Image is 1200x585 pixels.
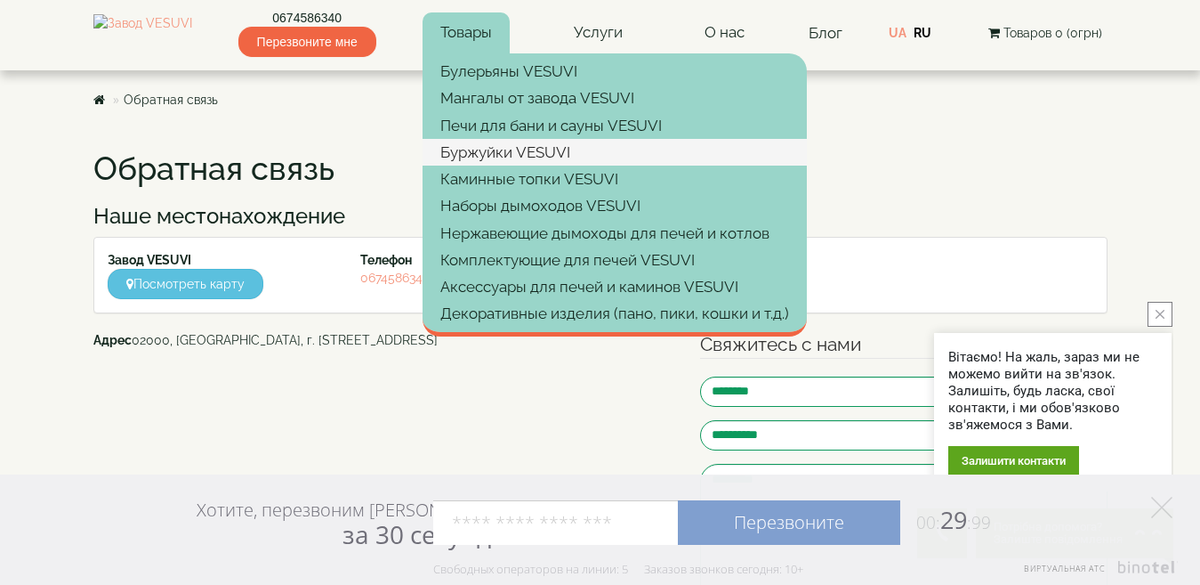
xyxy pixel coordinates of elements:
address: 02000, [GEOGRAPHIC_DATA], г. [STREET_ADDRESS] [93,331,674,349]
a: Наборы дымоходов VESUVI [423,192,807,219]
a: Услуги [556,12,640,53]
img: Завод VESUVI [93,14,192,52]
a: 0674586340 [360,271,431,285]
a: Комплектующие для печей VESUVI [423,247,807,273]
strong: Телефон [360,253,412,267]
a: Буржуйки VESUVI [423,139,807,166]
span: 29 [900,503,991,536]
a: Булерьяны VESUVI [423,58,807,85]
button: Товаров 0 (0грн) [983,23,1107,43]
span: :99 [967,511,991,534]
div: Хотите, перезвоним [PERSON_NAME] [197,499,502,548]
span: за 30 секунд? [342,517,502,551]
a: Обратная связь [124,93,218,107]
a: Мангалы от завода VESUVI [423,85,807,111]
a: Каминные топки VESUVI [423,166,807,192]
span: Товаров 0 (0грн) [1003,26,1102,40]
a: Печи для бани и сауны VESUVI [423,112,807,139]
a: Нержавеющие дымоходы для печей и котлов [423,220,807,247]
a: Товары [423,12,510,53]
a: RU [914,26,931,40]
a: Перезвоните [678,500,900,545]
div: Залишити контакти [948,446,1079,475]
a: О нас [687,12,762,53]
legend: Свяжитесь с нами [700,331,1107,359]
strong: Завод VESUVI [108,253,191,267]
span: 00: [916,511,940,534]
a: UA [889,26,906,40]
h3: Наше местонахождение [93,205,1107,228]
a: Декоративные изделия (пано, пики, кошки и т.д.) [423,300,807,327]
h1: Обратная связь [93,151,1107,187]
span: Перезвоните мне [238,27,376,57]
a: Посмотреть карту [108,269,263,299]
a: Аксессуары для печей и каминов VESUVI [423,273,807,300]
a: Виртуальная АТС [1013,561,1178,585]
a: 0674586340 [238,9,376,27]
b: Адрес [93,333,132,347]
button: close button [1148,302,1172,327]
div: Вітаємо! На жаль, зараз ми не можемо вийти на зв'язок. Залишіть, будь ласка, свої контакти, і ми ... [948,349,1157,434]
span: Виртуальная АТС [1024,563,1106,574]
a: Блог [809,24,842,42]
div: Свободных операторов на линии: 5 Заказов звонков сегодня: 10+ [433,562,803,576]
